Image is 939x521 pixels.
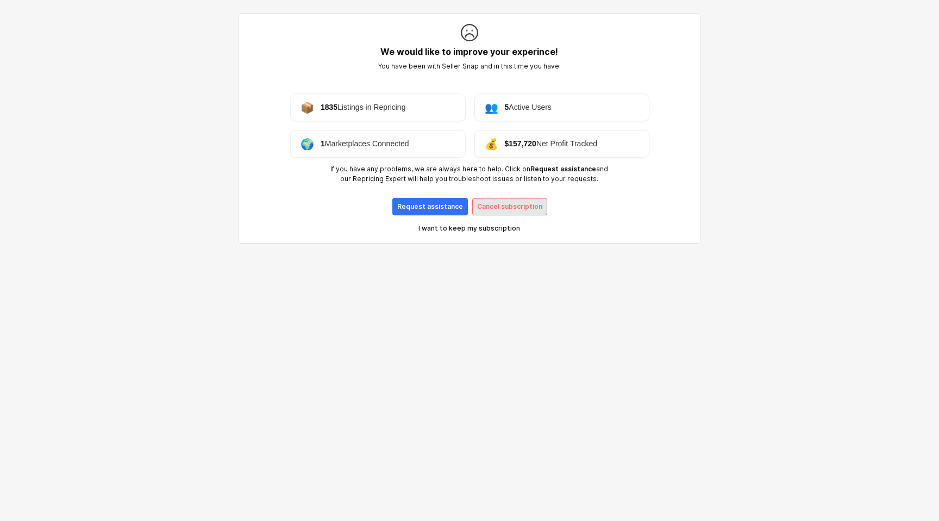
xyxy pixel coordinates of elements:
[477,202,542,211] p: Cancel subscription
[472,198,547,215] button: Cancel subscription
[327,220,612,237] button: I want to keep my subscription
[392,198,468,215] button: Request assistance
[327,164,612,184] p: If you have any problems, we are always here to help. Click on and our Repricing Expert will help...
[397,202,463,211] p: Request assistance
[327,61,612,71] p: You have been with Seller Snap and in this time you have:
[530,165,596,173] strong: Request assistance
[327,46,612,57] h5: We would like to improve your experince!
[418,224,520,233] p: I want to keep my subscription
